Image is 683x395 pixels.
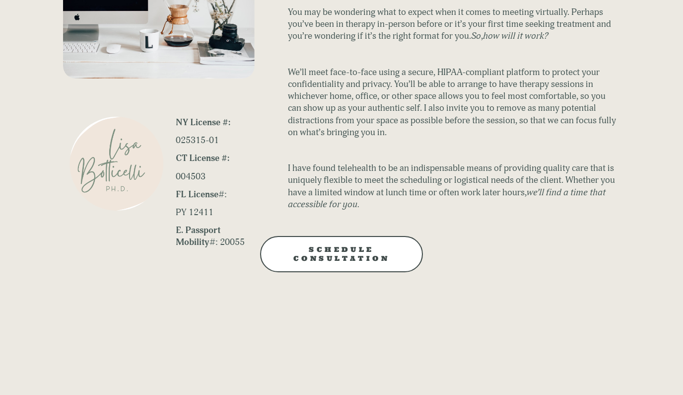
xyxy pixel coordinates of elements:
em: So [471,30,481,42]
span: 025315-01 [176,135,219,146]
span: #: 20055 [176,225,245,248]
strong: FL License [176,189,218,200]
span: You may be wondering what to expect when it comes to meeting virtually. Perhaps you’ve been in th... [288,6,613,42]
span: #: [176,189,227,200]
strong: CT License #: [176,153,229,164]
strong: NY License #: [176,117,230,128]
span: 004503 [176,171,205,182]
span: I have found telehealth to be an indispensable means of providing quality care that is uniquely f... [288,162,617,210]
em: how will it work? [483,30,548,42]
strong: E. Passport Mobility [176,225,222,248]
a: SCHEDULE CONSULTATION [260,236,423,272]
span: We’ll meet face-to-face using a secure, HIPAA-compliant platform to protect your confidentiality ... [288,67,618,138]
span: PY 12411 [176,207,213,218]
em: we’ll find a time that accessible for you. [288,187,608,210]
